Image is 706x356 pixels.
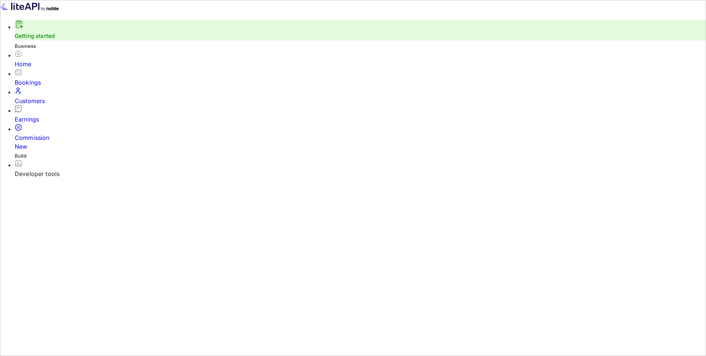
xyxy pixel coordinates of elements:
[15,169,706,178] div: Developer tools
[15,133,706,151] div: Commission
[15,87,706,105] a: Customers
[15,43,36,49] span: Business
[15,20,706,40] div: Getting started
[15,142,706,151] div: New
[15,78,706,87] div: Bookings
[15,153,26,159] span: Build
[15,50,706,68] a: Home
[15,32,55,39] a: Getting started
[15,105,706,124] a: Earnings
[15,124,706,151] a: CommissionNew
[15,68,706,87] a: Bookings
[15,60,706,68] div: Home
[15,115,706,124] div: Earnings
[15,96,706,105] div: Customers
